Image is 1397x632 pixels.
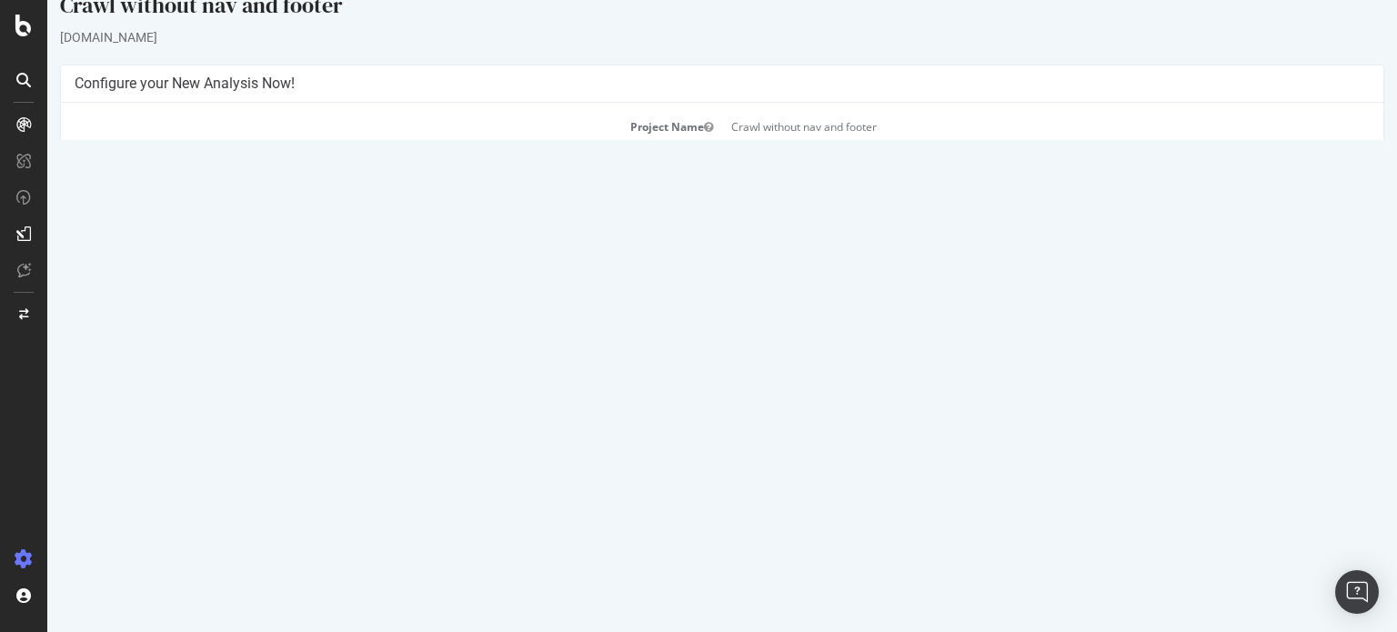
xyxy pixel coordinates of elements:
div: Open Intercom Messenger [1335,570,1379,614]
td: Project Name [27,116,675,137]
td: Crawl without nav and footer [675,116,1322,137]
div: [DOMAIN_NAME] [13,28,1337,46]
td: Allowed Domains [27,137,675,158]
h4: Configure your New Analysis Now! [27,75,1322,93]
td: https://*.[DOMAIN_NAME] [675,137,1322,158]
